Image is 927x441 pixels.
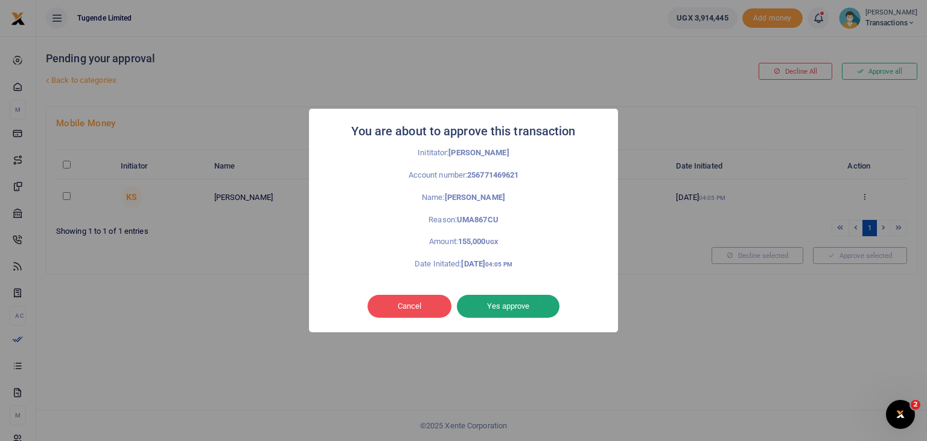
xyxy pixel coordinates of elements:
p: Account number: [336,169,591,182]
iframe: Intercom live chat [886,400,915,429]
strong: 256771469621 [467,170,518,179]
span: 2 [911,400,920,410]
p: Reason: [336,214,591,227]
p: Inititator: [336,147,591,159]
strong: [PERSON_NAME] [445,193,505,202]
strong: [DATE] [461,259,512,268]
h2: You are about to approve this transaction [351,121,575,142]
button: Yes approve [457,295,559,318]
p: Amount: [336,236,591,248]
button: Cancel [368,295,451,318]
p: Name: [336,192,591,204]
small: UGX [486,239,498,245]
strong: [PERSON_NAME] [448,148,509,157]
strong: 155,000 [458,237,498,246]
p: Date Initated: [336,258,591,271]
small: 04:05 PM [485,261,512,268]
strong: UMA867CU [457,215,499,224]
